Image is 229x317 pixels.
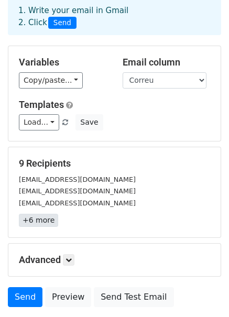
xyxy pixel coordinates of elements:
a: Send Test Email [94,287,173,307]
small: [EMAIL_ADDRESS][DOMAIN_NAME] [19,176,136,183]
h5: Variables [19,57,107,68]
iframe: Chat Widget [177,267,229,317]
button: Save [75,114,103,130]
h5: Advanced [19,254,210,266]
div: 1. Write your email in Gmail 2. Click [10,5,219,29]
small: [EMAIL_ADDRESS][DOMAIN_NAME] [19,187,136,195]
a: +6 more [19,214,58,227]
a: Templates [19,99,64,110]
a: Load... [19,114,59,130]
a: Preview [45,287,91,307]
span: Send [48,17,77,29]
div: Widget de chat [177,267,229,317]
h5: Email column [123,57,211,68]
small: [EMAIL_ADDRESS][DOMAIN_NAME] [19,199,136,207]
h5: 9 Recipients [19,158,210,169]
a: Copy/paste... [19,72,83,89]
a: Send [8,287,42,307]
